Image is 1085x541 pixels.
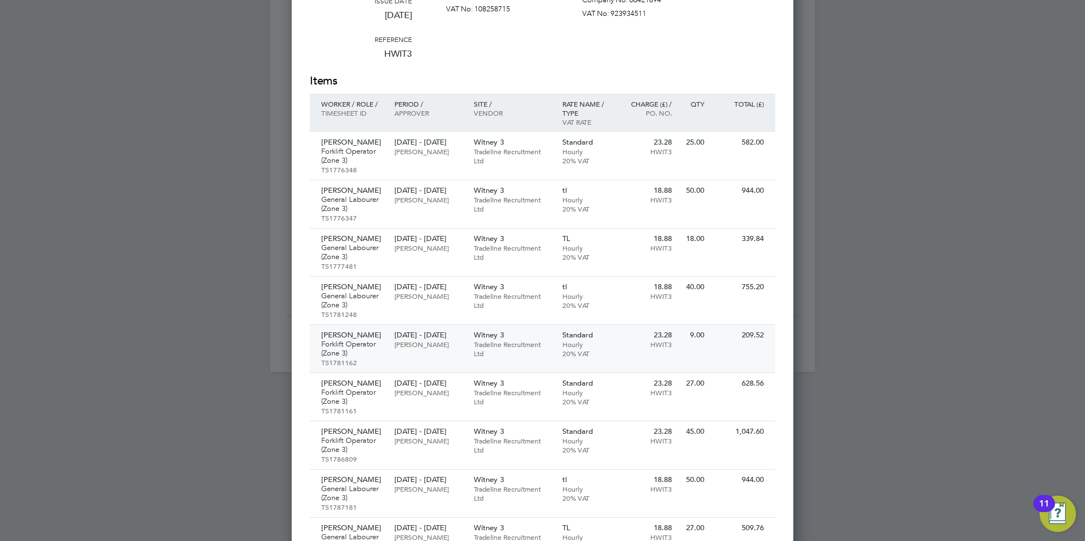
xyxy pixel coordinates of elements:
[321,340,383,358] p: Forklift Operator (Zone 3)
[394,331,462,340] p: [DATE] - [DATE]
[321,523,383,532] p: [PERSON_NAME]
[562,156,612,165] p: 20% VAT
[474,475,551,484] p: Witney 3
[716,523,764,532] p: 509.76
[562,445,612,454] p: 20% VAT
[321,261,383,270] p: TS1777481
[562,301,612,310] p: 20% VAT
[716,475,764,484] p: 944.00
[394,475,462,484] p: [DATE] - [DATE]
[321,108,383,117] p: Timesheet ID
[683,99,704,108] p: QTY
[321,165,383,174] p: TS1776348
[1040,496,1076,532] button: Open Resource Center, 11 new notifications
[623,186,672,195] p: 18.88
[562,138,612,147] p: Standard
[623,108,672,117] p: Po. No.
[623,234,672,243] p: 18.88
[623,99,672,108] p: Charge (£) /
[562,388,612,397] p: Hourly
[394,379,462,388] p: [DATE] - [DATE]
[562,484,612,493] p: Hourly
[310,73,775,89] h2: Items
[321,436,383,454] p: Forklift Operator (Zone 3)
[562,99,612,117] p: Rate name / type
[394,195,462,204] p: [PERSON_NAME]
[562,427,612,436] p: Standard
[394,340,462,349] p: [PERSON_NAME]
[474,388,551,406] p: Tradeline Recruitment Ltd
[474,186,551,195] p: Witney 3
[321,475,383,484] p: [PERSON_NAME]
[321,243,383,261] p: General Labourer (Zone 3)
[321,310,383,319] p: TS1781248
[321,502,383,512] p: TS1787181
[623,427,672,436] p: 23.28
[623,291,672,301] p: HWIT3
[623,484,672,493] p: HWIT3
[394,186,462,195] p: [DATE] - [DATE]
[683,186,704,195] p: 50.00
[562,204,612,213] p: 20% VAT
[716,282,764,291] p: 755.20
[394,484,462,493] p: [PERSON_NAME]
[716,138,764,147] p: 582.00
[321,484,383,502] p: General Labourer (Zone 3)
[582,5,684,18] p: VAT No: 923934511
[474,108,551,117] p: Vendor
[474,523,551,532] p: Witney 3
[562,291,612,301] p: Hourly
[321,282,383,291] p: [PERSON_NAME]
[683,234,704,243] p: 18.00
[623,340,672,349] p: HWIT3
[623,436,672,445] p: HWIT3
[562,195,612,204] p: Hourly
[562,436,612,445] p: Hourly
[474,282,551,291] p: Witney 3
[623,475,672,484] p: 18.88
[310,44,412,73] p: HWIT3
[394,291,462,301] p: [PERSON_NAME]
[623,243,672,252] p: HWIT3
[321,213,383,222] p: TS1776347
[321,388,383,406] p: Forklift Operator (Zone 3)
[683,427,704,436] p: 45.00
[394,138,462,147] p: [DATE] - [DATE]
[562,475,612,484] p: tl
[394,427,462,436] p: [DATE] - [DATE]
[394,108,462,117] p: Approver
[474,291,551,310] p: Tradeline Recruitment Ltd
[474,243,551,261] p: Tradeline Recruitment Ltd
[716,427,764,436] p: 1,047.60
[474,484,551,502] p: Tradeline Recruitment Ltd
[321,406,383,415] p: TS1781161
[394,436,462,445] p: [PERSON_NAME]
[716,186,764,195] p: 944.00
[562,397,612,406] p: 20% VAT
[623,282,672,291] p: 18.88
[623,379,672,388] p: 23.28
[1039,504,1049,518] div: 11
[474,331,551,340] p: Witney 3
[310,35,412,44] h3: Reference
[321,234,383,243] p: [PERSON_NAME]
[474,195,551,213] p: Tradeline Recruitment Ltd
[562,243,612,252] p: Hourly
[623,147,672,156] p: HWIT3
[321,358,383,367] p: TS1781162
[474,138,551,147] p: Witney 3
[310,5,412,35] p: [DATE]
[683,523,704,532] p: 27.00
[394,243,462,252] p: [PERSON_NAME]
[321,291,383,310] p: General Labourer (Zone 3)
[623,388,672,397] p: HWIT3
[562,349,612,358] p: 20% VAT
[394,282,462,291] p: [DATE] - [DATE]
[321,379,383,388] p: [PERSON_NAME]
[562,147,612,156] p: Hourly
[623,195,672,204] p: HWIT3
[683,379,704,388] p: 27.00
[394,523,462,532] p: [DATE] - [DATE]
[562,493,612,502] p: 20% VAT
[321,138,383,147] p: [PERSON_NAME]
